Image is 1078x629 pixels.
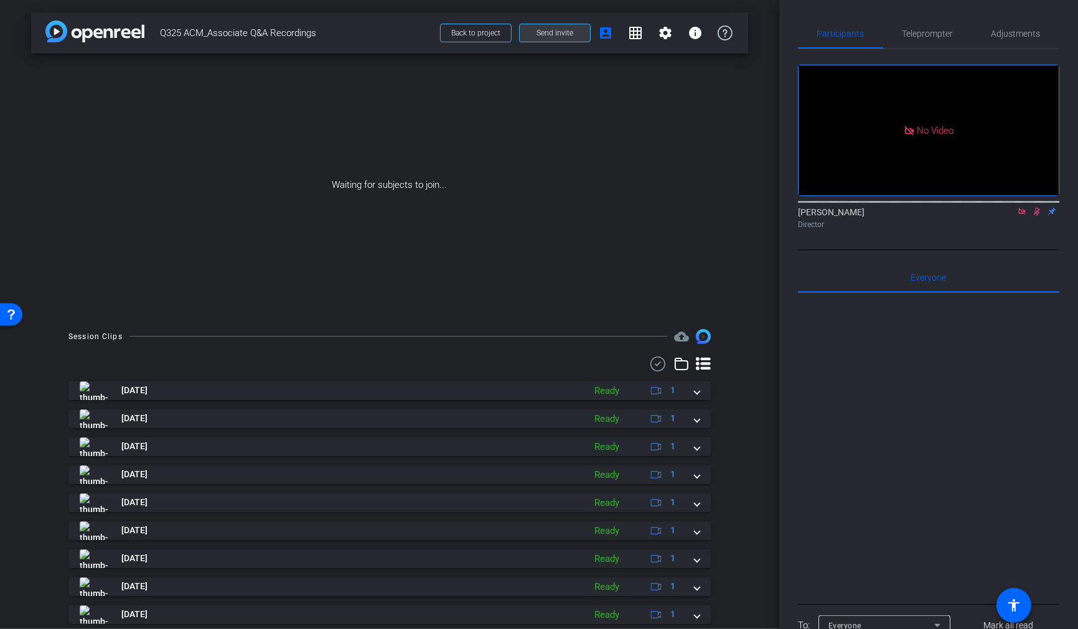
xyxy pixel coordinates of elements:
[911,273,947,282] span: Everyone
[588,412,626,426] div: Ready
[68,381,711,400] mat-expansion-panel-header: thumb-nail[DATE]Ready1
[80,605,108,624] img: thumb-nail
[902,29,954,38] span: Teleprompter
[588,552,626,566] div: Ready
[68,549,711,568] mat-expansion-panel-header: thumb-nail[DATE]Ready1
[588,440,626,454] div: Ready
[991,29,1041,38] span: Adjustments
[598,26,613,40] mat-icon: account_box
[80,577,108,596] img: thumb-nail
[451,29,500,37] span: Back to project
[670,412,675,425] span: 1
[68,409,711,428] mat-expansion-panel-header: thumb-nail[DATE]Ready1
[798,219,1059,230] div: Director
[80,409,108,428] img: thumb-nail
[670,580,675,593] span: 1
[31,54,748,317] div: Waiting for subjects to join...
[121,580,148,593] span: [DATE]
[670,524,675,537] span: 1
[80,493,108,512] img: thumb-nail
[68,577,711,596] mat-expansion-panel-header: thumb-nail[DATE]Ready1
[696,329,711,344] img: Session clips
[121,412,148,425] span: [DATE]
[688,26,703,40] mat-icon: info
[670,440,675,453] span: 1
[68,605,711,624] mat-expansion-panel-header: thumb-nail[DATE]Ready1
[121,468,148,481] span: [DATE]
[45,21,144,42] img: app-logo
[68,493,711,512] mat-expansion-panel-header: thumb-nail[DATE]Ready1
[68,465,711,484] mat-expansion-panel-header: thumb-nail[DATE]Ready1
[658,26,673,40] mat-icon: settings
[588,524,626,538] div: Ready
[121,524,148,537] span: [DATE]
[80,437,108,456] img: thumb-nail
[121,384,148,397] span: [DATE]
[670,496,675,509] span: 1
[628,26,643,40] mat-icon: grid_on
[588,468,626,482] div: Ready
[121,608,148,621] span: [DATE]
[121,440,148,453] span: [DATE]
[68,437,711,456] mat-expansion-panel-header: thumb-nail[DATE]Ready1
[440,24,512,42] button: Back to project
[121,552,148,565] span: [DATE]
[674,329,689,344] mat-icon: cloud_upload
[80,465,108,484] img: thumb-nail
[917,124,954,136] span: No Video
[817,29,865,38] span: Participants
[588,608,626,622] div: Ready
[670,608,675,621] span: 1
[68,521,711,540] mat-expansion-panel-header: thumb-nail[DATE]Ready1
[160,21,433,45] span: Q325 ACM_Associate Q&A Recordings
[537,28,573,38] span: Send invite
[68,330,123,343] div: Session Clips
[798,206,1059,230] div: [PERSON_NAME]
[121,496,148,509] span: [DATE]
[670,468,675,481] span: 1
[670,552,675,565] span: 1
[519,24,591,42] button: Send invite
[588,384,626,398] div: Ready
[1006,598,1021,613] mat-icon: accessibility
[670,384,675,397] span: 1
[80,521,108,540] img: thumb-nail
[80,381,108,400] img: thumb-nail
[588,580,626,594] div: Ready
[588,496,626,510] div: Ready
[80,549,108,568] img: thumb-nail
[674,329,689,344] span: Destinations for your clips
